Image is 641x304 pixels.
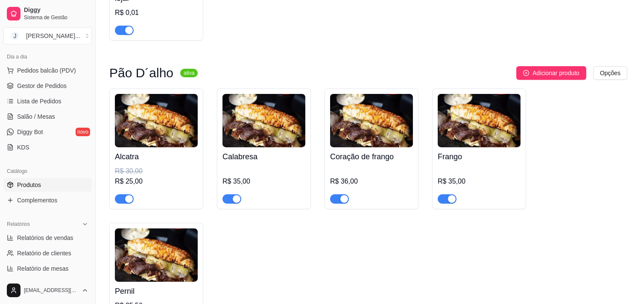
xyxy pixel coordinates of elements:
[115,228,198,282] img: product-image
[222,151,305,163] h4: Calabresa
[438,151,521,163] h4: Frango
[115,8,198,18] div: R$ 0,01
[600,68,621,78] span: Opções
[438,176,521,187] div: R$ 35,00
[3,110,92,123] a: Salão / Mesas
[593,66,627,80] button: Opções
[17,97,61,105] span: Lista de Pedidos
[17,112,55,121] span: Salão / Mesas
[3,164,92,178] div: Catálogo
[17,234,73,242] span: Relatórios de vendas
[115,176,198,187] div: R$ 25,00
[222,94,305,147] img: product-image
[3,246,92,260] a: Relatório de clientes
[3,125,92,139] a: Diggy Botnovo
[3,262,92,275] a: Relatório de mesas
[17,196,57,205] span: Complementos
[3,3,92,24] a: DiggySistema de Gestão
[24,14,88,21] span: Sistema de Gestão
[222,176,305,187] div: R$ 35,00
[17,143,29,152] span: KDS
[3,94,92,108] a: Lista de Pedidos
[26,32,80,40] div: [PERSON_NAME] ...
[17,128,43,136] span: Diggy Bot
[11,32,19,40] span: J
[17,181,41,189] span: Produtos
[3,231,92,245] a: Relatórios de vendas
[330,151,413,163] h4: Coração de frango
[115,151,198,163] h4: Alcatra
[115,285,198,297] h4: Pernil
[516,66,586,80] button: Adicionar produto
[17,82,67,90] span: Gestor de Pedidos
[3,193,92,207] a: Complementos
[115,166,198,176] div: R$ 30,00
[330,176,413,187] div: R$ 36,00
[438,94,521,147] img: product-image
[180,69,198,77] sup: ativa
[3,79,92,93] a: Gestor de Pedidos
[7,221,30,228] span: Relatórios
[3,140,92,154] a: KDS
[115,94,198,147] img: product-image
[17,66,76,75] span: Pedidos balcão (PDV)
[3,64,92,77] button: Pedidos balcão (PDV)
[3,280,92,301] button: [EMAIL_ADDRESS][DOMAIN_NAME]
[330,94,413,147] img: product-image
[17,249,71,257] span: Relatório de clientes
[3,50,92,64] div: Dia a dia
[3,178,92,192] a: Produtos
[523,70,529,76] span: plus-circle
[24,6,88,14] span: Diggy
[109,68,173,78] h3: Pão D´alho
[533,68,580,78] span: Adicionar produto
[17,264,69,273] span: Relatório de mesas
[3,27,92,44] button: Select a team
[24,287,78,294] span: [EMAIL_ADDRESS][DOMAIN_NAME]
